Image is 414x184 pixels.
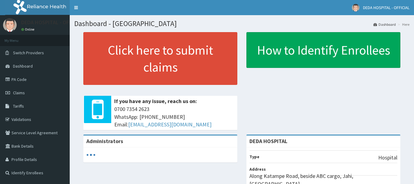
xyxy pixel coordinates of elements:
p: DEDA HOSPITAL - OFFICIAL [21,20,84,25]
b: If you have any issue, reach us on: [114,98,197,105]
svg: audio-loading [86,150,95,159]
span: Dashboard [13,63,33,69]
p: Hospital [378,154,397,162]
a: Dashboard [373,22,396,27]
span: Tariffs [13,103,24,109]
span: DEDA HOSPITAL - OFFICIAL [363,5,409,10]
a: How to Identify Enrollees [246,32,400,68]
b: Administrators [86,138,123,145]
strong: DEDA HOSPITAL [249,138,287,145]
img: User Image [352,4,359,12]
b: Address [249,166,266,172]
a: Click here to submit claims [83,32,237,85]
li: Here [396,22,409,27]
img: User Image [3,18,17,32]
a: Online [21,27,36,32]
span: Claims [13,90,25,95]
b: Type [249,154,259,159]
span: Switch Providers [13,50,44,55]
h1: Dashboard - [GEOGRAPHIC_DATA] [74,20,409,28]
a: [EMAIL_ADDRESS][DOMAIN_NAME] [128,121,212,128]
span: 0700 7354 2623 WhatsApp: [PHONE_NUMBER] Email: [114,105,234,129]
